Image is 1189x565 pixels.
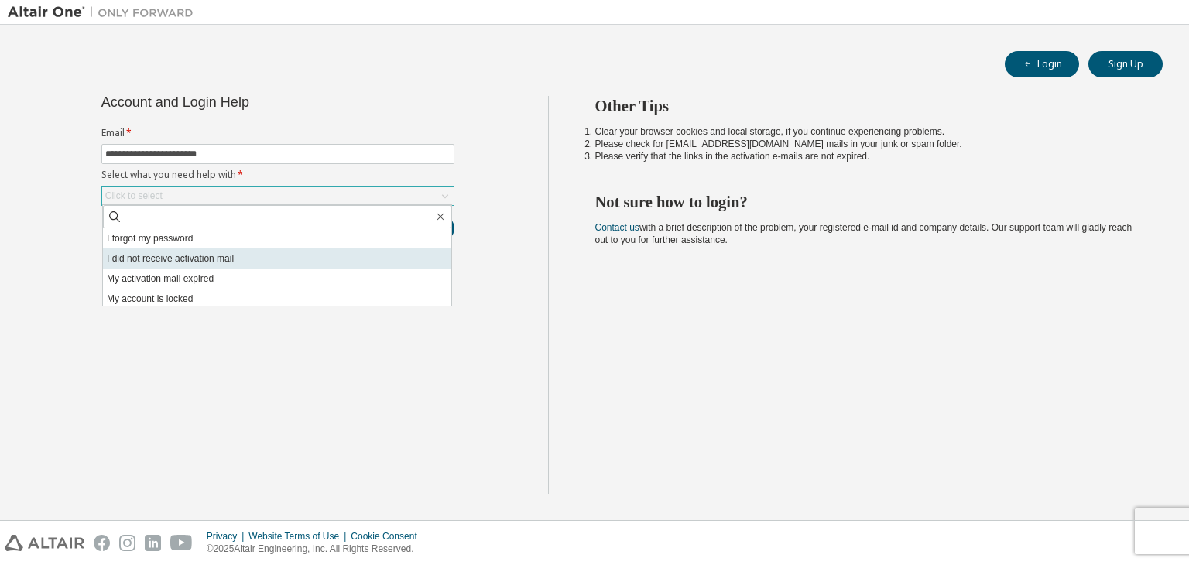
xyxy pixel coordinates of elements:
[101,127,454,139] label: Email
[1005,51,1079,77] button: Login
[170,535,193,551] img: youtube.svg
[8,5,201,20] img: Altair One
[595,138,1136,150] li: Please check for [EMAIL_ADDRESS][DOMAIN_NAME] mails in your junk or spam folder.
[1088,51,1163,77] button: Sign Up
[145,535,161,551] img: linkedin.svg
[595,222,639,233] a: Contact us
[94,535,110,551] img: facebook.svg
[105,190,163,202] div: Click to select
[207,543,427,556] p: © 2025 Altair Engineering, Inc. All Rights Reserved.
[595,96,1136,116] h2: Other Tips
[119,535,135,551] img: instagram.svg
[595,125,1136,138] li: Clear your browser cookies and local storage, if you continue experiencing problems.
[101,96,384,108] div: Account and Login Help
[101,169,454,181] label: Select what you need help with
[248,530,351,543] div: Website Terms of Use
[595,222,1132,245] span: with a brief description of the problem, your registered e-mail id and company details. Our suppo...
[595,192,1136,212] h2: Not sure how to login?
[351,530,426,543] div: Cookie Consent
[207,530,248,543] div: Privacy
[595,150,1136,163] li: Please verify that the links in the activation e-mails are not expired.
[102,187,454,205] div: Click to select
[103,228,451,248] li: I forgot my password
[5,535,84,551] img: altair_logo.svg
